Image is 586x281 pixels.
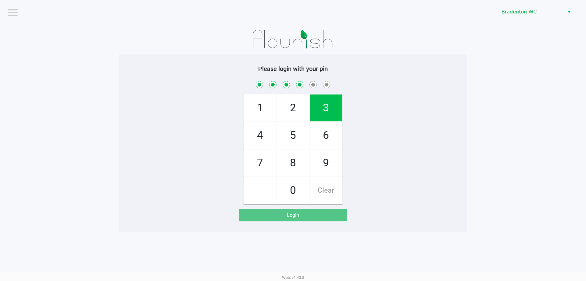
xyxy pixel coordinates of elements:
[310,150,342,176] span: 9
[244,122,276,149] span: 4
[282,275,304,280] span: Web: v1.40.0
[244,150,276,176] span: 7
[277,122,309,149] span: 5
[501,8,561,16] span: Bradenton WC
[310,94,342,121] span: 3
[310,122,342,149] span: 6
[244,94,276,121] span: 1
[310,177,342,204] span: Clear
[277,177,309,204] span: 0
[565,6,573,17] button: Select
[277,150,309,176] span: 8
[124,65,462,72] h5: Please login with your pin
[277,94,309,121] span: 2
